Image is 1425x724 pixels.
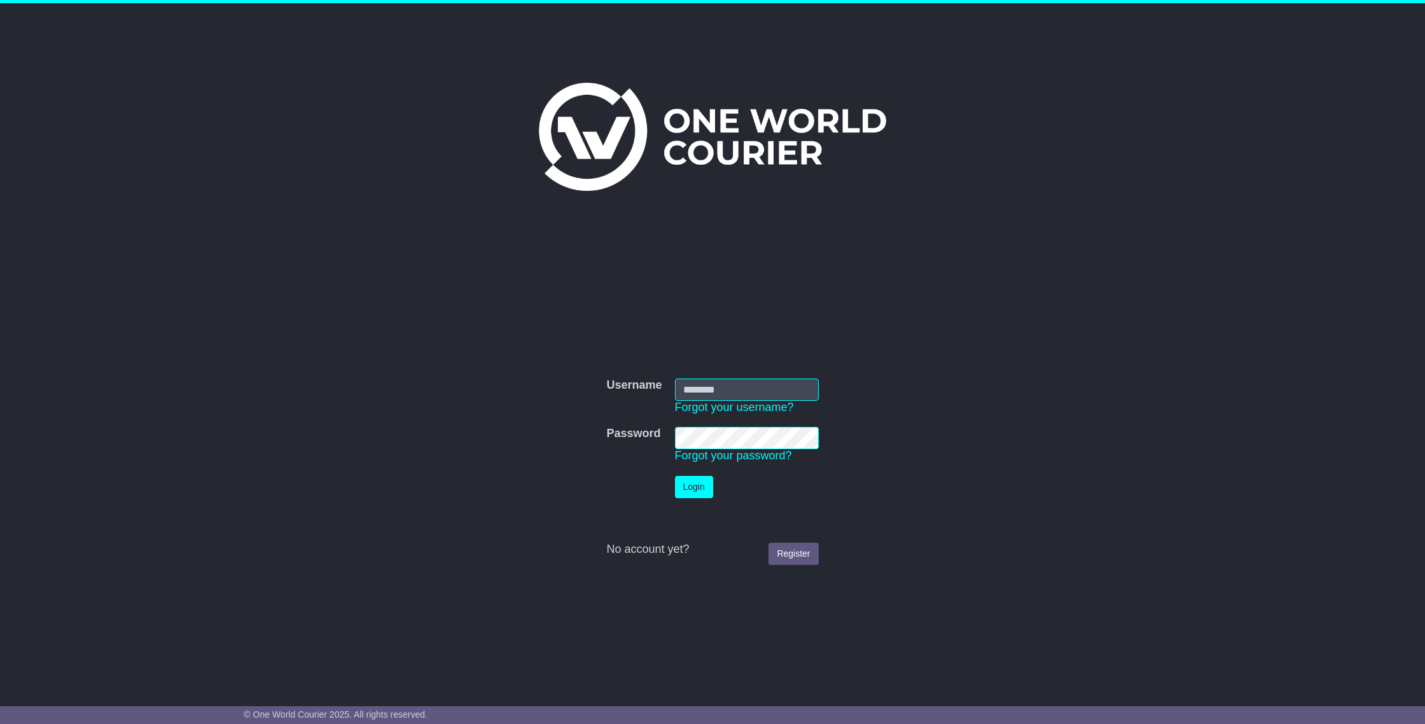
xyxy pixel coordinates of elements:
[675,476,713,498] button: Login
[675,449,792,462] a: Forgot your password?
[768,543,818,565] a: Register
[606,427,660,441] label: Password
[606,543,818,557] div: No account yet?
[675,401,794,414] a: Forgot your username?
[539,83,886,191] img: One World
[606,379,662,393] label: Username
[244,709,427,720] span: © One World Courier 2025. All rights reserved.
